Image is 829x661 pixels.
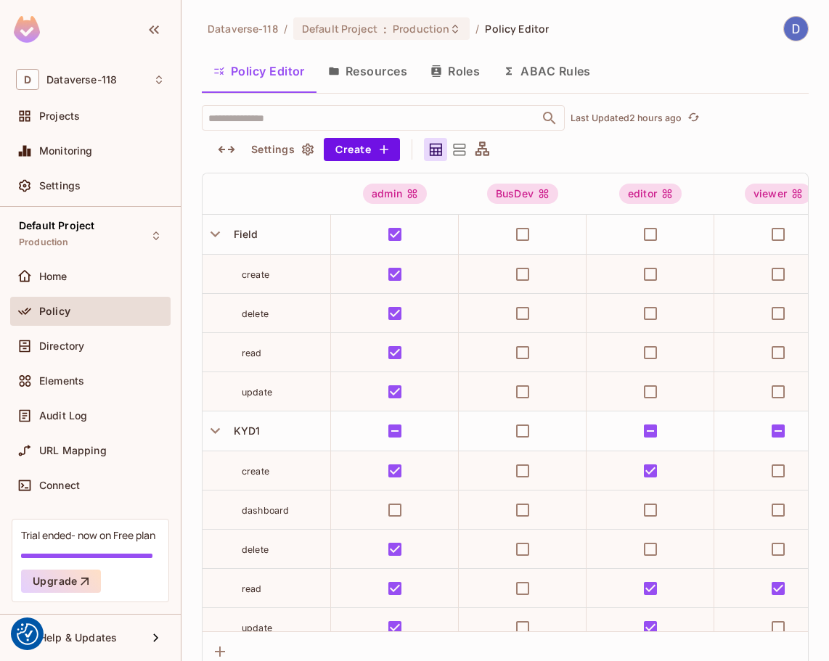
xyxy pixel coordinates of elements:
span: the active workspace [208,22,278,36]
button: Upgrade [21,570,101,593]
span: update [242,623,272,633]
button: Resources [317,53,419,89]
span: Monitoring [39,145,93,157]
span: read [242,583,262,594]
span: create [242,466,269,477]
button: Settings [245,138,318,161]
span: Field [228,228,258,240]
button: ABAC Rules [491,53,603,89]
span: Production [19,237,69,248]
img: SReyMgAAAABJRU5ErkJggg== [14,16,40,43]
button: Consent Preferences [17,623,38,645]
span: Help & Updates [39,632,117,644]
span: Projects [39,110,80,122]
button: Open [539,108,560,128]
span: Production [393,22,449,36]
span: refresh [687,111,700,126]
div: admin [363,184,427,204]
span: create [242,269,269,280]
span: read [242,348,262,358]
span: Home [39,271,68,282]
span: Settings [39,180,81,192]
span: : [383,23,388,35]
img: Revisit consent button [17,623,38,645]
button: Policy Editor [202,53,317,89]
span: Default Project [19,220,94,231]
span: URL Mapping [39,445,107,456]
div: BusDev [487,184,558,204]
button: refresh [685,110,702,127]
span: Click to refresh data [682,110,702,127]
span: Connect [39,480,80,491]
span: Workspace: Dataverse-118 [46,74,117,86]
span: update [242,387,272,398]
button: Create [324,138,400,161]
li: / [284,22,287,36]
span: Audit Log [39,410,87,422]
span: delete [242,308,269,319]
div: Trial ended- now on Free plan [21,528,155,542]
span: Policy Editor [485,22,549,36]
span: Default Project [302,22,377,36]
span: dashboard [242,505,289,516]
div: editor [619,184,682,204]
img: Dataverse Deeploab [784,17,808,41]
div: viewer [745,184,812,204]
li: / [475,22,479,36]
span: Directory [39,340,84,352]
span: D [16,69,39,90]
span: KYD1 [228,424,261,437]
span: delete [242,544,269,555]
p: Last Updated 2 hours ago [571,112,682,124]
span: Policy [39,305,70,317]
span: Elements [39,375,84,387]
button: Roles [419,53,491,89]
